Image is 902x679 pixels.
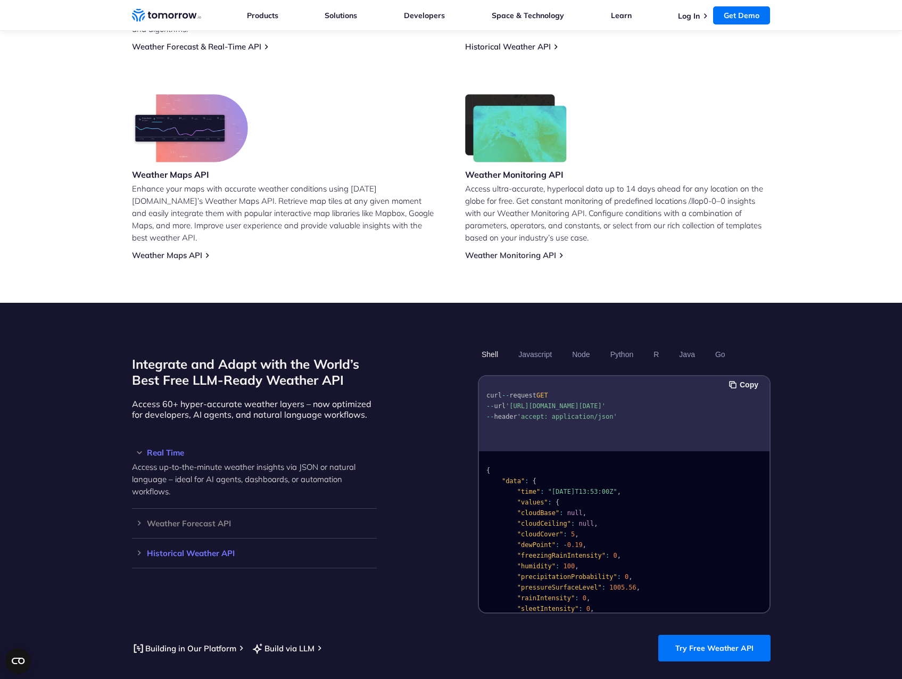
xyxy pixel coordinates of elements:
button: Javascript [515,345,556,363]
span: , [628,573,632,581]
a: Get Demo [713,6,770,24]
span: : [525,477,528,485]
button: Open CMP widget [5,648,31,674]
h3: Weather Forecast API [132,519,377,527]
span: , [617,552,620,559]
span: "pressureSurfaceLevel" [517,584,601,591]
span: 0 [625,573,628,581]
span: "precipitationProbability" [517,573,617,581]
a: Learn [611,11,632,20]
button: Node [568,345,593,363]
a: Weather Maps API [132,250,202,260]
span: : [563,531,567,538]
a: Weather Monitoring API [465,250,556,260]
span: header [494,413,517,420]
span: : [605,552,609,559]
span: null [567,509,582,517]
span: , [594,520,598,527]
span: , [582,509,586,517]
span: 1005.56 [609,584,636,591]
button: Java [675,345,699,363]
span: 100 [563,562,575,570]
span: , [582,541,586,549]
span: { [556,499,559,506]
span: -- [486,402,494,410]
a: Build via LLM [251,642,315,655]
a: Space & Technology [492,11,564,20]
span: curl [486,392,502,399]
span: 0 [613,552,617,559]
a: Home link [132,7,201,23]
span: : [556,562,559,570]
span: "cloudCover" [517,531,563,538]
a: Developers [404,11,445,20]
span: "time" [517,488,540,495]
span: , [586,594,590,602]
span: 0 [586,605,590,612]
span: '[URL][DOMAIN_NAME][DATE]' [506,402,606,410]
span: 0.19 [567,541,582,549]
span: GET [536,392,548,399]
span: "[DATE]T13:53:00Z" [548,488,617,495]
h2: Integrate and Adapt with the World’s Best Free LLM-Ready Weather API [132,356,377,388]
p: Access 60+ hyper-accurate weather layers – now optimized for developers, AI agents, and natural l... [132,399,377,420]
a: Building in Our Platform [132,642,236,655]
span: "rainIntensity" [517,594,574,602]
span: , [590,605,594,612]
span: "sleetIntensity" [517,605,578,612]
span: { [532,477,536,485]
span: 0 [582,594,586,602]
a: Historical Weather API [465,42,551,52]
span: -- [501,392,509,399]
span: { [486,467,490,474]
span: request [509,392,536,399]
p: Enhance your maps with accurate weather conditions using [DATE][DOMAIN_NAME]’s Weather Maps API. ... [132,183,437,244]
span: : [601,584,605,591]
h3: Weather Monitoring API [465,169,567,180]
button: Python [606,345,637,363]
span: , [617,488,620,495]
button: Go [711,345,729,363]
span: : [575,594,578,602]
span: - [563,541,567,549]
a: Solutions [325,11,357,20]
span: , [575,531,578,538]
span: "freezingRainIntensity" [517,552,605,559]
span: : [540,488,544,495]
span: "cloudCeiling" [517,520,570,527]
a: Log In [678,11,700,21]
span: : [578,605,582,612]
span: : [556,541,559,549]
span: : [548,499,551,506]
a: Products [247,11,278,20]
button: Shell [478,345,502,363]
p: Access up-to-the-minute weather insights via JSON or natural language – ideal for AI agents, dash... [132,461,377,498]
a: Weather Forecast & Real-Time API [132,42,261,52]
span: "values" [517,499,548,506]
h3: Weather Maps API [132,169,248,180]
a: Try Free Weather API [658,635,771,661]
h3: Historical Weather API [132,549,377,557]
span: url [494,402,506,410]
p: Access ultra-accurate, hyperlocal data up to 14 days ahead for any location on the globe for free... [465,183,771,244]
span: "data" [501,477,524,485]
span: 5 [570,531,574,538]
span: "humidity" [517,562,555,570]
span: -- [486,413,494,420]
button: R [650,345,663,363]
span: : [559,509,563,517]
span: null [578,520,594,527]
span: : [570,520,574,527]
span: "dewPoint" [517,541,555,549]
h3: Real Time [132,449,377,457]
span: 'accept: application/json' [517,413,617,420]
span: , [575,562,578,570]
span: : [617,573,620,581]
span: "cloudBase" [517,509,559,517]
button: Copy [729,379,762,391]
span: , [636,584,640,591]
